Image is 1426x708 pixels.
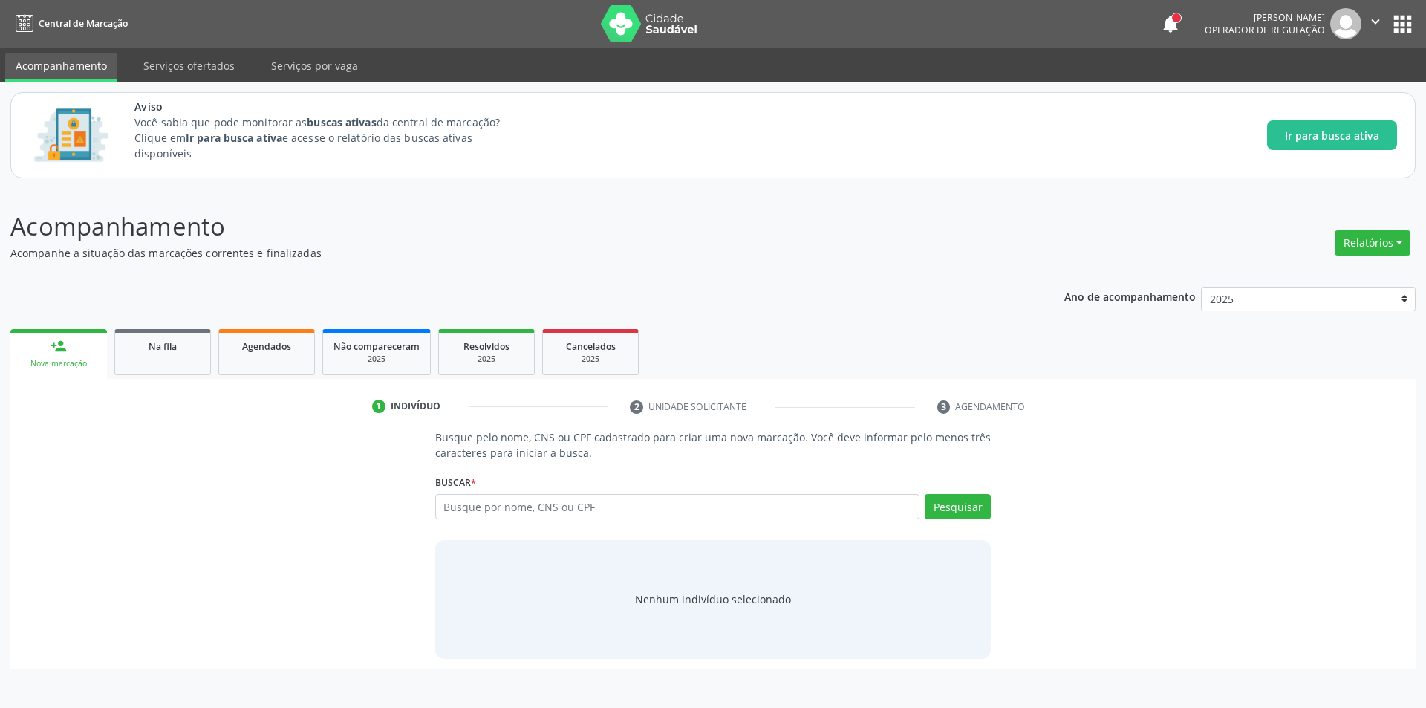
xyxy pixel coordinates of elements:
[10,208,994,245] p: Acompanhamento
[333,354,420,365] div: 2025
[29,102,114,169] img: Imagem de CalloutCard
[372,400,385,413] div: 1
[21,358,97,369] div: Nova marcação
[1361,8,1390,39] button: 
[925,494,991,519] button: Pesquisar
[1160,13,1181,34] button: notifications
[10,245,994,261] p: Acompanhe a situação das marcações correntes e finalizadas
[134,114,527,161] p: Você sabia que pode monitorar as da central de marcação? Clique em e acesse o relatório das busca...
[1267,120,1397,150] button: Ir para busca ativa
[1367,13,1384,30] i: 
[261,53,368,79] a: Serviços por vaga
[51,338,67,354] div: person_add
[1205,24,1325,36] span: Operador de regulação
[134,99,527,114] span: Aviso
[1390,11,1416,37] button: apps
[1330,8,1361,39] img: img
[635,591,791,607] div: Nenhum indivíduo selecionado
[1285,128,1379,143] span: Ir para busca ativa
[333,340,420,353] span: Não compareceram
[1205,11,1325,24] div: [PERSON_NAME]
[449,354,524,365] div: 2025
[435,471,476,494] label: Buscar
[242,340,291,353] span: Agendados
[39,17,128,30] span: Central de Marcação
[307,115,376,129] strong: buscas ativas
[5,53,117,82] a: Acompanhamento
[435,429,992,461] p: Busque pelo nome, CNS ou CPF cadastrado para criar uma nova marcação. Você deve informar pelo men...
[566,340,616,353] span: Cancelados
[186,131,282,145] strong: Ir para busca ativa
[133,53,245,79] a: Serviços ofertados
[10,11,128,36] a: Central de Marcação
[391,400,440,413] div: Indivíduo
[553,354,628,365] div: 2025
[149,340,177,353] span: Na fila
[1064,287,1196,305] p: Ano de acompanhamento
[463,340,509,353] span: Resolvidos
[1335,230,1410,256] button: Relatórios
[435,494,920,519] input: Busque por nome, CNS ou CPF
